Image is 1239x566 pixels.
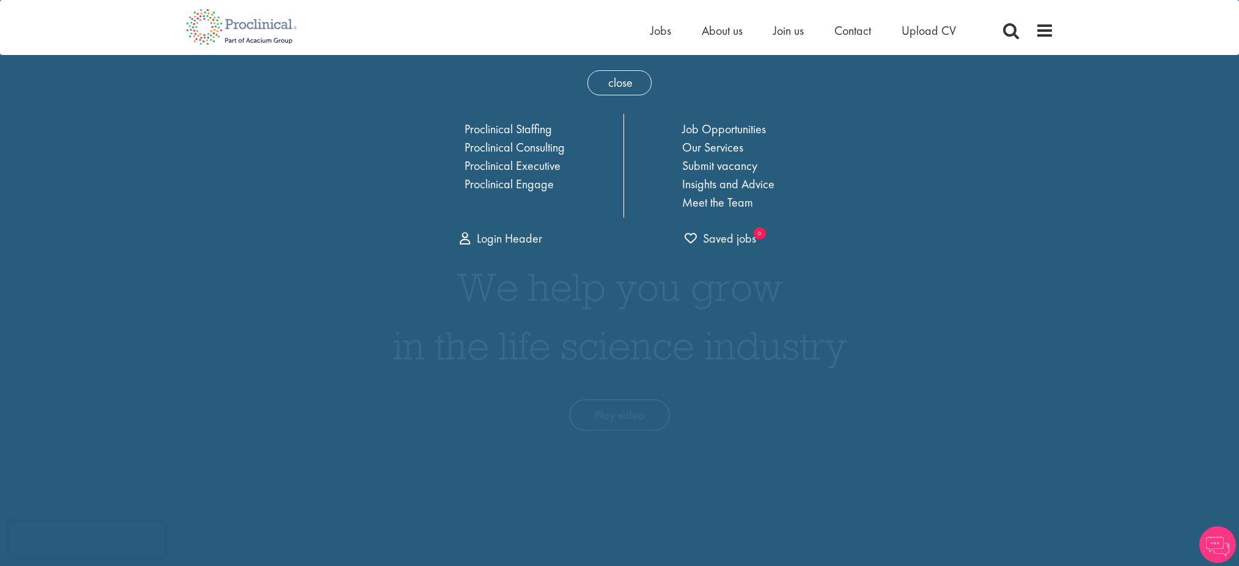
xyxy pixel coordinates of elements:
a: Proclinical Engage [465,176,554,192]
img: Chatbot [1199,526,1236,563]
a: Upload CV [902,23,956,39]
a: Proclinical Executive [465,158,561,174]
span: Saved jobs [685,230,756,246]
a: Meet the Team [682,194,753,210]
a: Login Header [460,230,542,246]
a: Join us [773,23,804,39]
a: Proclinical Staffing [465,121,552,137]
a: Jobs [650,23,671,39]
a: Our Services [682,139,743,155]
span: close [587,70,652,95]
a: Contact [834,23,871,39]
a: 0 jobs in shortlist [685,230,756,248]
a: Proclinical Consulting [465,139,565,155]
a: Job Opportunities [682,121,766,137]
a: Insights and Advice [682,176,774,192]
sub: 0 [754,227,766,240]
a: Submit vacancy [682,158,757,174]
a: About us [702,23,743,39]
